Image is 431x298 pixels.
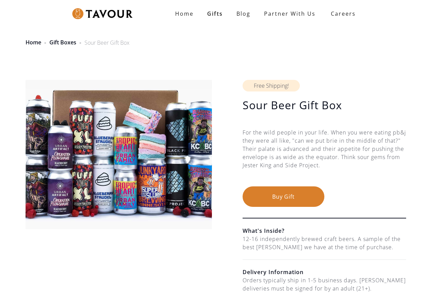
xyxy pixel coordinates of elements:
[243,227,406,235] h6: What's Inside?
[243,235,406,251] div: 12-16 independently brewed craft beers. A sample of the best [PERSON_NAME] we have at the time of...
[243,276,406,293] div: Orders typically ship in 1-5 business days. [PERSON_NAME] deliveries must be signed for by an adu...
[84,39,129,47] div: Sour Beer Gift Box
[243,268,406,276] h6: Delivery Information
[243,80,300,91] div: Free Shipping!
[322,4,361,23] a: Careers
[331,7,356,20] strong: Careers
[257,7,322,20] a: partner with us
[200,7,230,20] a: Gifts
[26,39,41,46] a: Home
[230,7,257,20] a: Blog
[243,128,406,186] div: For the wild people in your life. When you were eating pb&j they were all like, "can we put brie ...
[49,39,76,46] a: Gift Boxes
[243,186,324,207] button: Buy Gift
[168,7,200,20] a: Home
[243,98,406,112] h1: Sour Beer Gift Box
[175,10,194,17] strong: Home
